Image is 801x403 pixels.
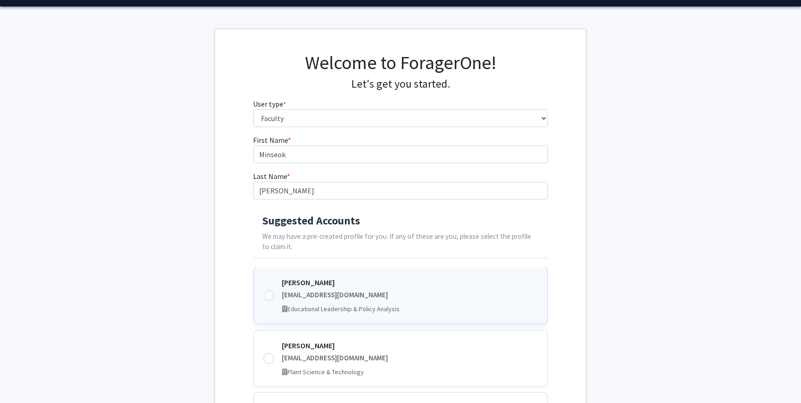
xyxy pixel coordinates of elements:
div: [PERSON_NAME] [282,277,538,288]
h1: Welcome to ForagerOne! [253,51,548,74]
div: [EMAIL_ADDRESS][DOMAIN_NAME] [282,290,538,301]
span: Last Name [253,172,287,181]
span: Plant Science & Technology [287,368,364,376]
span: Educational Leadership & Policy Analysis [287,305,400,313]
label: User type [253,98,286,109]
p: We may have a pre-created profile for you. If any of these are you, please select the profile to ... [262,231,539,253]
h4: Suggested Accounts [262,214,539,228]
h4: Let's get you started. [253,77,548,91]
div: [PERSON_NAME] [282,340,538,351]
iframe: Chat [7,361,39,396]
span: First Name [253,135,288,145]
div: [EMAIL_ADDRESS][DOMAIN_NAME] [282,353,538,364]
